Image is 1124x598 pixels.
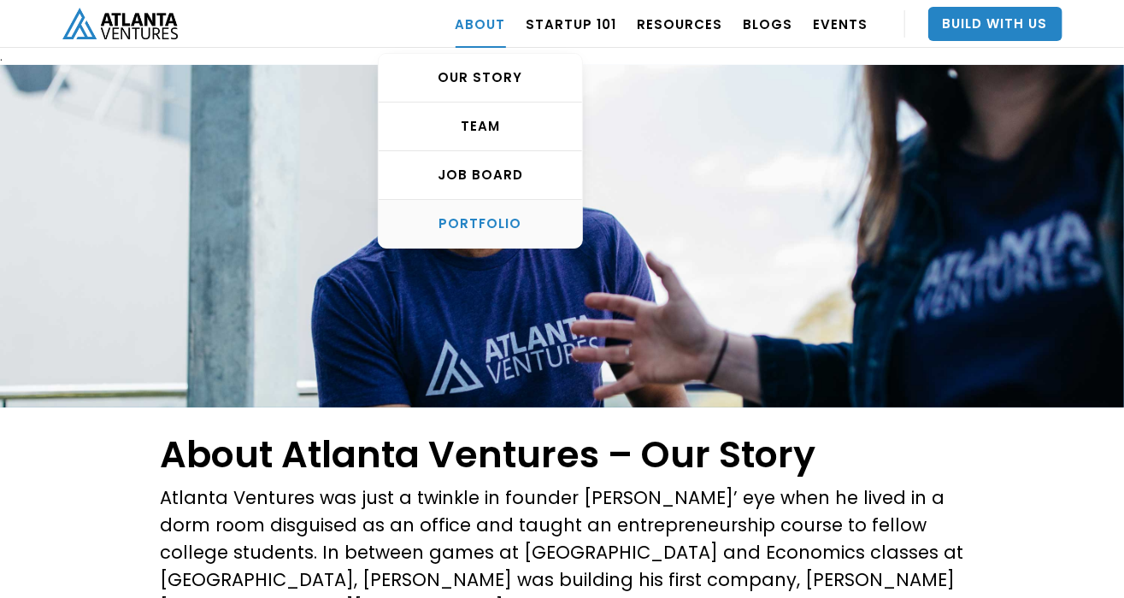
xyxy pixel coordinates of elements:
[379,103,582,151] a: TEAM
[379,200,582,248] a: PORTFOLIO
[161,433,964,476] h1: About Atlanta Ventures – Our Story
[928,7,1062,41] a: Build With Us
[379,167,582,184] div: Job Board
[379,54,582,103] a: OUR STORY
[379,118,582,135] div: TEAM
[379,151,582,200] a: Job Board
[379,69,582,86] div: OUR STORY
[379,215,582,232] div: PORTFOLIO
